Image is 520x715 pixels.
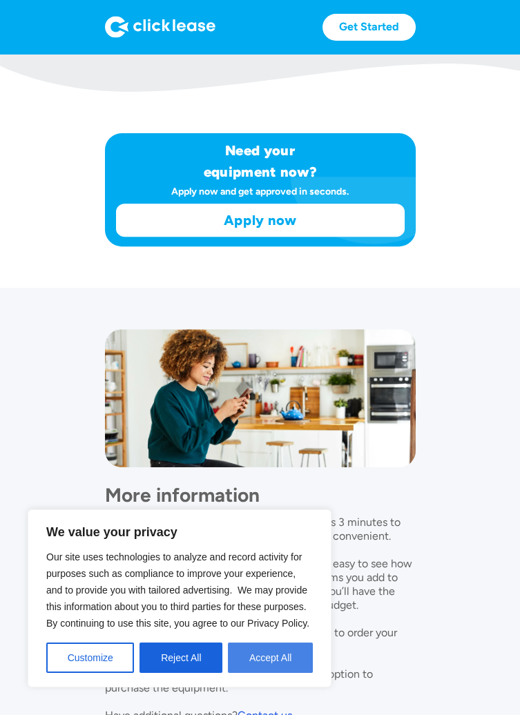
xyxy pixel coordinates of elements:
[122,143,398,159] h1: Need your
[105,481,416,509] h1: More information
[322,14,416,41] a: Get Started
[122,164,398,180] h1: equipment now?
[139,643,222,673] button: Reject All
[122,186,398,198] div: Apply now and get approved in seconds.
[46,524,313,540] p: We value your privacy
[46,551,309,629] span: Our site uses technologies to analyze and record activity for purposes such as compliance to impr...
[28,509,331,687] div: We value your privacy
[46,643,134,673] button: Customize
[228,643,313,673] button: Accept All
[117,204,404,236] a: Apply now
[105,16,215,38] img: Logo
